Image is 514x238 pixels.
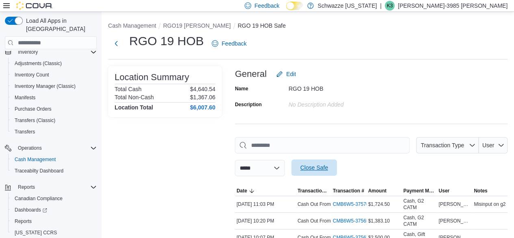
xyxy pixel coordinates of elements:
[15,94,35,101] span: Manifests
[437,186,472,196] button: User
[18,145,42,151] span: Operations
[11,93,97,103] span: Manifests
[11,194,66,203] a: Canadian Compliance
[8,103,100,115] button: Purchase Orders
[421,142,464,148] span: Transaction Type
[2,46,100,58] button: Inventory
[474,188,487,194] span: Notes
[108,35,124,52] button: Next
[286,10,286,11] span: Dark Mode
[333,218,378,224] a: CMB6W5-375659External link
[474,201,505,207] span: Misinput on g2
[11,70,52,80] a: Inventory Count
[2,142,100,154] button: Operations
[235,186,296,196] button: Date
[8,216,100,227] button: Reports
[8,204,100,216] a: Dashboards
[367,186,402,196] button: Amount
[15,143,97,153] span: Operations
[108,22,156,29] button: Cash Management
[129,33,204,49] h1: RGO 19 HOB
[115,104,153,111] h4: Location Total
[380,1,382,11] p: |
[208,35,249,52] a: Feedback
[8,115,100,126] button: Transfers (Classic)
[11,104,55,114] a: Purchase Orders
[368,218,390,224] span: $1,383.10
[15,168,63,174] span: Traceabilty Dashboard
[11,166,67,176] a: Traceabilty Dashboard
[8,92,100,103] button: Manifests
[15,83,76,90] span: Inventory Manager (Classic)
[15,182,97,192] span: Reports
[15,195,63,202] span: Canadian Compliance
[235,216,296,226] div: [DATE] 10:20 PM
[15,129,35,135] span: Transfers
[333,188,364,194] span: Transaction #
[11,216,35,226] a: Reports
[235,101,262,108] label: Description
[438,188,449,194] span: User
[331,186,367,196] button: Transaction #
[8,154,100,165] button: Cash Management
[235,69,267,79] h3: General
[235,137,410,153] input: This is a search bar. As you type, the results lower in the page will automatically filter.
[115,94,154,100] h6: Total Non-Cash
[11,127,38,137] a: Transfers
[11,81,97,91] span: Inventory Manager (Classic)
[296,186,331,196] button: Transaction Type
[115,86,141,92] h6: Total Cash
[11,70,97,80] span: Inventory Count
[15,47,41,57] button: Inventory
[11,155,59,164] a: Cash Management
[11,205,97,215] span: Dashboards
[11,166,97,176] span: Traceabilty Dashboard
[438,201,471,207] span: [PERSON_NAME]-3985 [PERSON_NAME]
[190,104,215,111] h4: $6,007.60
[482,142,494,148] span: User
[291,159,337,176] button: Close Safe
[23,17,97,33] span: Load All Apps in [GEOGRAPHIC_DATA]
[273,66,299,82] button: Edit
[15,117,55,124] span: Transfers (Classic)
[235,85,248,92] label: Name
[18,184,35,190] span: Reports
[15,207,47,213] span: Dashboards
[11,59,65,68] a: Adjustments (Classic)
[8,193,100,204] button: Canadian Compliance
[318,1,377,11] p: Schwazze [US_STATE]
[15,143,45,153] button: Operations
[286,70,296,78] span: Edit
[235,199,296,209] div: [DATE] 11:03 PM
[15,106,52,112] span: Purchase Orders
[163,22,231,29] button: RGO19 [PERSON_NAME]
[115,72,189,82] h3: Location Summary
[236,188,247,194] span: Date
[387,1,393,11] span: K3
[368,188,386,194] span: Amount
[11,127,97,137] span: Transfers
[11,155,97,164] span: Cash Management
[297,218,371,224] p: Cash Out From Drawer (Drawer2)
[11,59,97,68] span: Adjustments (Classic)
[11,205,50,215] a: Dashboards
[403,188,435,194] span: Payment Methods
[18,49,38,55] span: Inventory
[297,201,371,207] p: Cash Out From Drawer (Drawer1)
[11,216,97,226] span: Reports
[286,2,303,10] input: Dark Mode
[8,126,100,138] button: Transfers
[297,188,330,194] span: Transaction Type
[288,82,397,92] div: RGO 19 HOB
[221,39,246,48] span: Feedback
[11,194,97,203] span: Canadian Compliance
[11,116,59,125] a: Transfers (Classic)
[8,58,100,69] button: Adjustments (Classic)
[11,228,97,238] span: Washington CCRS
[254,2,279,10] span: Feedback
[2,181,100,193] button: Reports
[190,86,215,92] p: $4,640.54
[11,104,97,114] span: Purchase Orders
[8,165,100,177] button: Traceabilty Dashboard
[11,93,39,103] a: Manifests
